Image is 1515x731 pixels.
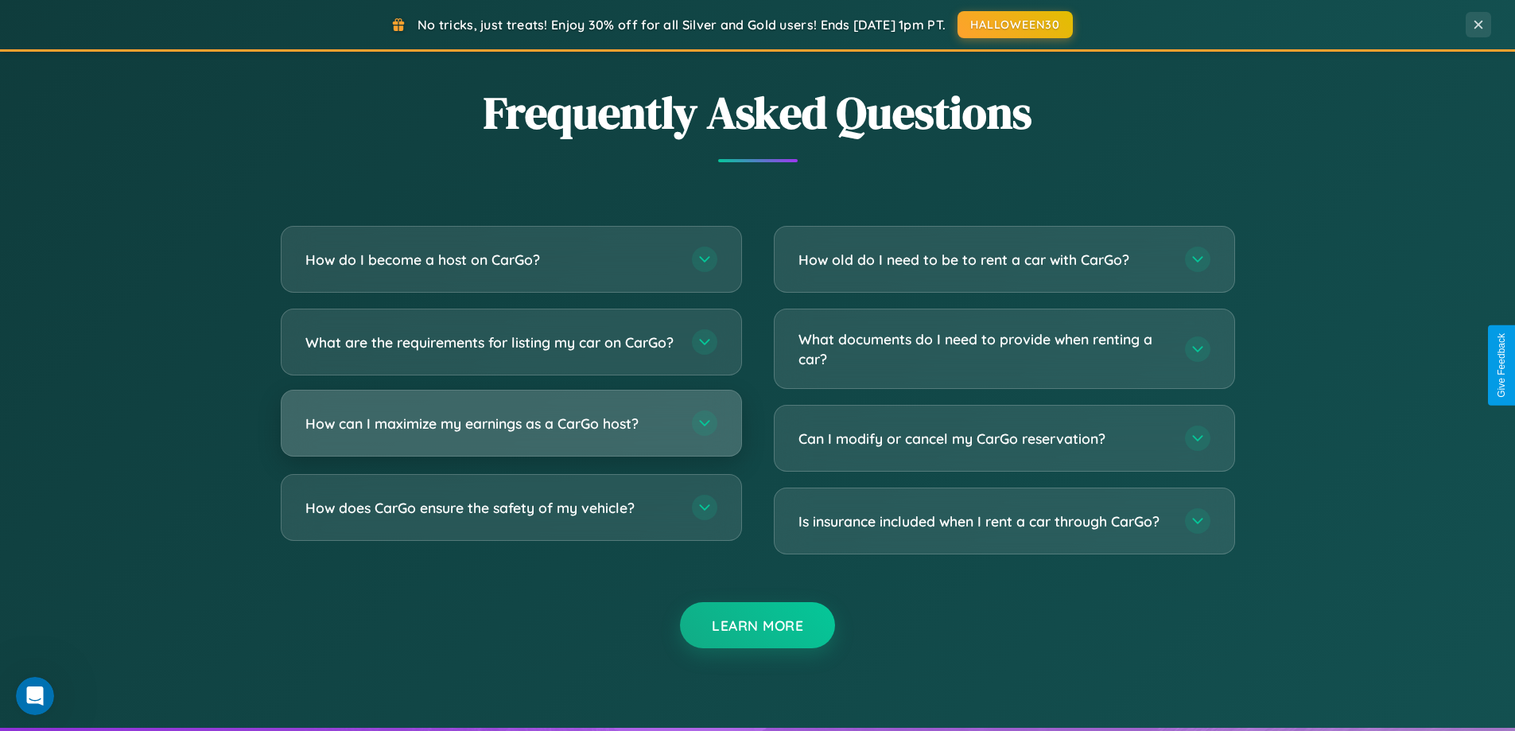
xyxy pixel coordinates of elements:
[305,414,676,434] h3: How can I maximize my earnings as a CarGo host?
[958,11,1073,38] button: HALLOWEEN30
[798,250,1169,270] h3: How old do I need to be to rent a car with CarGo?
[798,511,1169,531] h3: Is insurance included when I rent a car through CarGo?
[798,329,1169,368] h3: What documents do I need to provide when renting a car?
[305,498,676,518] h3: How does CarGo ensure the safety of my vehicle?
[305,332,676,352] h3: What are the requirements for listing my car on CarGo?
[305,250,676,270] h3: How do I become a host on CarGo?
[798,429,1169,449] h3: Can I modify or cancel my CarGo reservation?
[418,17,946,33] span: No tricks, just treats! Enjoy 30% off for all Silver and Gold users! Ends [DATE] 1pm PT.
[16,677,54,715] iframe: Intercom live chat
[1496,333,1507,398] div: Give Feedback
[281,82,1235,143] h2: Frequently Asked Questions
[680,602,835,648] button: Learn More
